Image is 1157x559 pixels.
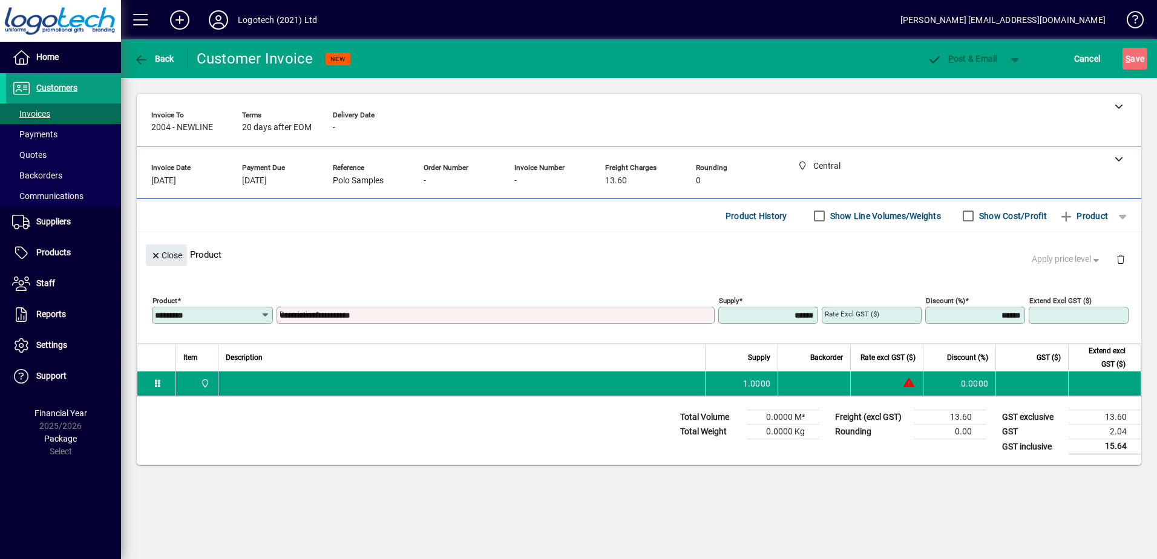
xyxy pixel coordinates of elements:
span: Cancel [1074,49,1101,68]
mat-label: Extend excl GST ($) [1029,296,1092,305]
app-page-header-button: Delete [1106,253,1135,264]
td: 0.0000 M³ [747,410,819,425]
a: Invoices [6,103,121,124]
td: Freight (excl GST) [829,410,914,425]
span: 1.0000 [743,378,771,390]
span: - [514,176,517,186]
a: Backorders [6,165,121,186]
span: Description [226,351,263,364]
td: Rounding [829,425,914,439]
div: [PERSON_NAME] [EMAIL_ADDRESS][DOMAIN_NAME] [900,10,1106,30]
a: Staff [6,269,121,299]
button: Back [131,48,177,70]
div: Logotech (2021) Ltd [238,10,317,30]
app-page-header-button: Close [143,249,190,260]
span: NEW [330,55,346,63]
mat-label: Supply [719,296,739,305]
span: 0 [696,176,701,186]
mat-label: Product [152,296,177,305]
span: Supply [748,351,770,364]
app-page-header-button: Back [121,48,188,70]
span: Backorder [810,351,843,364]
span: Payments [12,129,57,139]
span: [DATE] [151,176,176,186]
span: Customers [36,83,77,93]
span: Settings [36,340,67,350]
a: Communications [6,186,121,206]
a: Payments [6,124,121,145]
span: Package [44,434,77,443]
span: Rate excl GST ($) [860,351,916,364]
button: Profile [199,9,238,31]
span: Extend excl GST ($) [1076,344,1126,371]
span: Communications [12,191,84,201]
td: Total Volume [674,410,747,425]
td: Total Weight [674,425,747,439]
td: GST [996,425,1069,439]
button: Delete [1106,244,1135,273]
div: Customer Invoice [197,49,313,68]
span: Staff [36,278,55,288]
span: - [333,123,335,132]
span: Polo Samples [333,176,384,186]
a: Products [6,238,121,268]
span: Reports [36,309,66,319]
span: Home [36,52,59,62]
span: ave [1126,49,1144,68]
span: Products [36,247,71,257]
span: Discount (%) [947,351,988,364]
td: 2.04 [1069,425,1141,439]
td: 0.0000 [923,371,995,396]
td: 13.60 [914,410,986,425]
span: Financial Year [34,408,87,418]
span: - [424,176,426,186]
mat-label: Rate excl GST ($) [825,310,879,318]
td: GST exclusive [996,410,1069,425]
button: Cancel [1071,48,1104,70]
td: 13.60 [1069,410,1141,425]
a: Knowledge Base [1118,2,1142,42]
button: Apply price level [1027,249,1107,270]
button: Close [146,244,187,266]
span: Close [151,246,182,266]
span: Quotes [12,150,47,160]
td: 0.0000 Kg [747,425,819,439]
div: Product [137,232,1141,276]
span: 2004 - NEWLINE [151,123,213,132]
span: 13.60 [605,176,627,186]
button: Add [160,9,199,31]
span: Backorders [12,171,62,180]
span: Invoices [12,109,50,119]
span: GST ($) [1037,351,1061,364]
button: Save [1123,48,1147,70]
span: Product History [726,206,787,226]
button: Product History [721,205,792,227]
label: Show Cost/Profit [977,210,1047,222]
span: [DATE] [242,176,267,186]
span: Apply price level [1032,253,1102,266]
span: Central [197,377,211,390]
a: Home [6,42,121,73]
a: Reports [6,299,121,330]
mat-label: Description [280,310,315,318]
span: Suppliers [36,217,71,226]
a: Suppliers [6,207,121,237]
label: Show Line Volumes/Weights [828,210,941,222]
span: S [1126,54,1130,64]
a: Quotes [6,145,121,165]
span: P [948,54,954,64]
span: Support [36,371,67,381]
button: Post & Email [921,48,1003,70]
span: Item [183,351,198,364]
td: GST inclusive [996,439,1069,454]
a: Support [6,361,121,391]
td: 15.64 [1069,439,1141,454]
td: 0.00 [914,425,986,439]
span: ost & Email [927,54,997,64]
span: 20 days after EOM [242,123,312,132]
mat-label: Discount (%) [926,296,965,305]
a: Settings [6,330,121,361]
span: Back [134,54,174,64]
